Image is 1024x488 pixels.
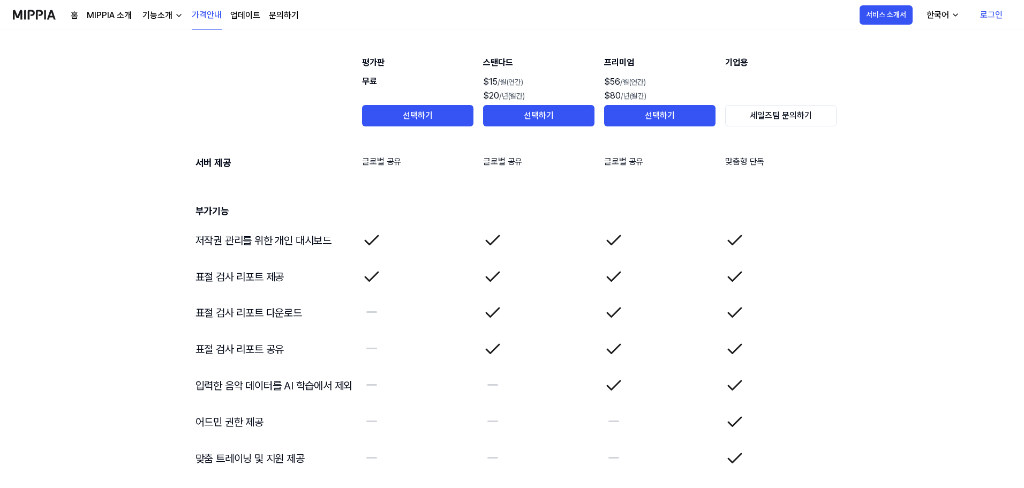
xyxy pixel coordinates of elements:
td: 글로벌 공유 [604,140,716,184]
td: 글로벌 공유 [362,140,474,184]
button: 한국어 [918,4,966,26]
td: 맞춤형 단독 [725,140,837,184]
img: down [175,11,183,20]
td: 입력한 음악 데이터를 AI 학습에서 제외 [187,367,353,404]
td: 저작권 관리를 위한 개인 대시보드 [187,222,353,259]
div: $56 [604,75,716,89]
td: 글로벌 공유 [483,140,595,184]
div: 기업용 [725,56,837,70]
div: $20 [483,89,594,103]
a: 업데이트 [230,9,260,22]
td: 표절 검사 리포트 제공 [187,259,353,295]
td: 어드민 권한 제공 [187,404,353,440]
span: /월(연간) [498,78,523,86]
button: 선택하기 [604,105,716,126]
button: 세일즈팀 문의하기 [725,105,837,126]
div: 한국어 [924,9,951,21]
div: $15 [483,75,594,89]
span: /년(월간) [499,92,525,100]
td: 부가기능 [187,184,838,222]
td: 맞춤 트레이닝 및 지원 제공 [187,440,353,477]
a: MIPPIA 소개 [87,9,132,22]
button: 선택하기 [362,105,473,126]
a: 문의하기 [269,9,299,22]
span: /년(월간) [621,92,646,100]
div: 서버 제공 [195,153,353,173]
div: 프리미엄 [604,56,716,70]
div: 기능소개 [140,9,175,22]
a: 세일즈팀 문의하기 [725,110,837,121]
td: 표절 검사 리포트 다운로드 [187,295,353,332]
div: 평가판 [362,56,473,70]
button: 선택하기 [483,105,594,126]
a: 홈 [71,9,78,22]
button: 서비스 소개서 [860,5,913,25]
td: 표절 검사 리포트 공유 [187,331,353,367]
button: 기능소개 [140,9,183,22]
span: /월(연간) [620,78,646,86]
div: 스탠다드 [483,56,594,70]
a: 가격안내 [192,1,222,30]
div: 무료 [362,75,473,105]
div: $80 [604,89,716,103]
